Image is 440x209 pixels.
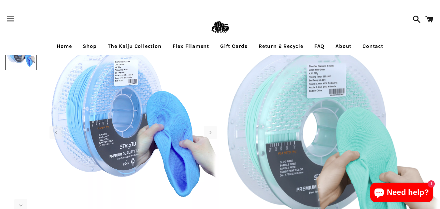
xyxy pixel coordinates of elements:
a: Contact [358,38,388,54]
a: Shop [78,38,101,54]
a: Return 2 Recycle [254,38,308,54]
img: FUSEDfootwear [209,17,231,38]
div: Next slide [204,126,217,139]
a: Gift Cards [215,38,252,54]
a: FAQ [309,38,329,54]
a: The Kaiju Collection [103,38,166,54]
a: About [331,38,356,54]
inbox-online-store-chat: Shopify online store chat [368,183,435,204]
a: Flex Filament [168,38,214,54]
a: Home [52,38,77,54]
div: Previous slide [50,126,63,139]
